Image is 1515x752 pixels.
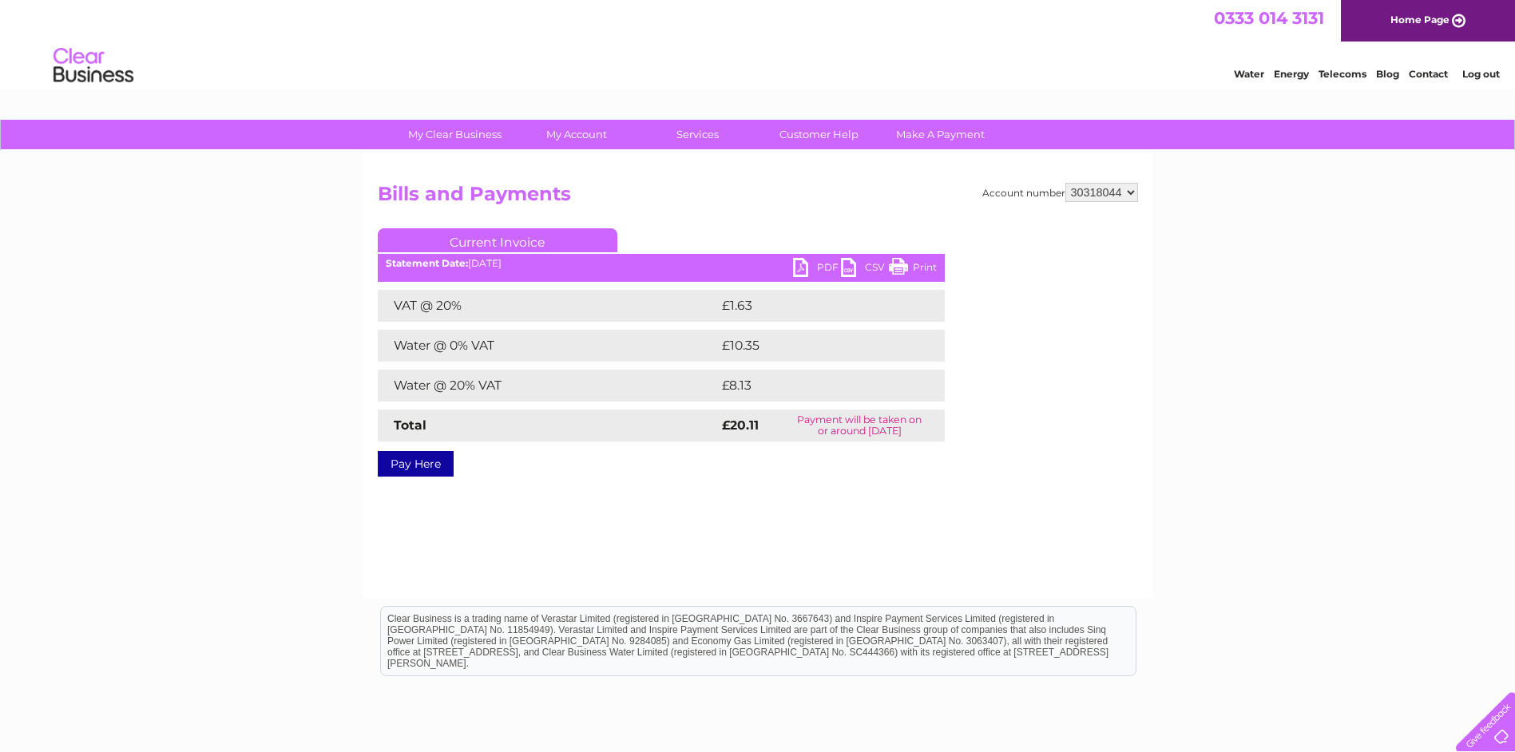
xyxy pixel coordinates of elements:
[389,120,521,149] a: My Clear Business
[1274,68,1309,80] a: Energy
[874,120,1006,149] a: Make A Payment
[1234,68,1264,80] a: Water
[718,290,906,322] td: £1.63
[718,370,905,402] td: £8.13
[386,257,468,269] b: Statement Date:
[722,418,759,433] strong: £20.11
[378,290,718,322] td: VAT @ 20%
[753,120,885,149] a: Customer Help
[53,42,134,90] img: logo.png
[889,258,937,281] a: Print
[378,330,718,362] td: Water @ 0% VAT
[378,258,945,269] div: [DATE]
[793,258,841,281] a: PDF
[378,451,454,477] a: Pay Here
[775,410,944,441] td: Payment will be taken on or around [DATE]
[1462,68,1500,80] a: Log out
[510,120,642,149] a: My Account
[1214,8,1324,28] a: 0333 014 3131
[381,9,1136,77] div: Clear Business is a trading name of Verastar Limited (registered in [GEOGRAPHIC_DATA] No. 3667643...
[1319,68,1366,80] a: Telecoms
[841,258,889,281] a: CSV
[394,418,426,433] strong: Total
[632,120,763,149] a: Services
[982,183,1138,202] div: Account number
[1376,68,1399,80] a: Blog
[718,330,911,362] td: £10.35
[1409,68,1448,80] a: Contact
[378,183,1138,213] h2: Bills and Payments
[378,228,617,252] a: Current Invoice
[378,370,718,402] td: Water @ 20% VAT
